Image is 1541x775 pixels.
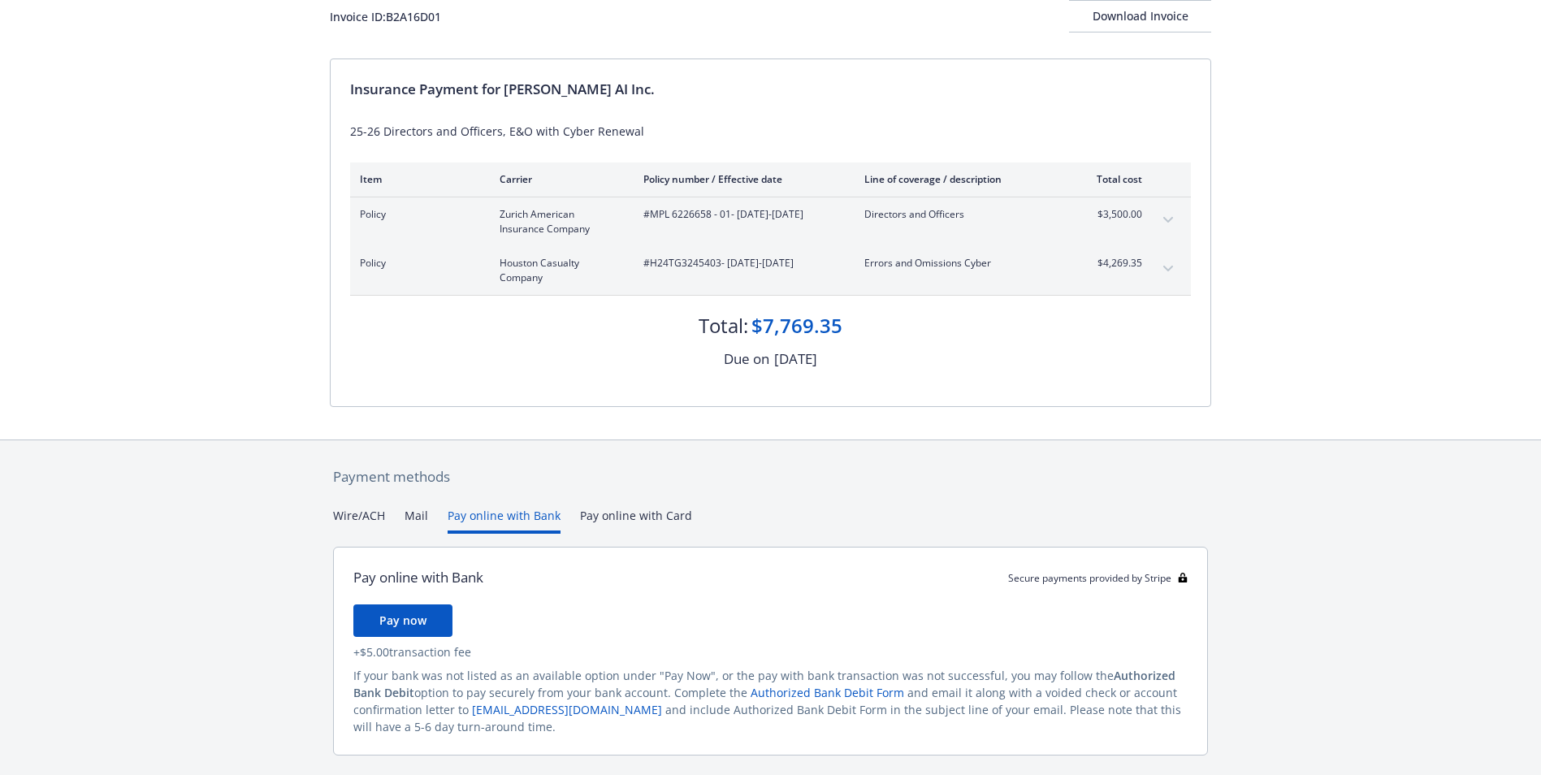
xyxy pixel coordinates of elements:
[1081,172,1142,186] div: Total cost
[353,567,483,588] div: Pay online with Bank
[1069,1,1211,32] div: Download Invoice
[864,256,1055,271] span: Errors and Omissions Cyber
[350,123,1191,140] div: 25-26 Directors and Officers, E&O with Cyber Renewal
[350,197,1191,246] div: PolicyZurich American Insurance Company#MPL 6226658 - 01- [DATE]-[DATE]Directors and Officers$3,5...
[379,613,426,628] span: Pay now
[864,207,1055,222] span: Directors and Officers
[353,604,452,637] button: Pay now
[774,349,817,370] div: [DATE]
[1155,207,1181,233] button: expand content
[500,207,617,236] span: Zurich American Insurance Company
[353,643,1188,660] div: + $5.00 transaction fee
[500,172,617,186] div: Carrier
[353,668,1175,700] span: Authorized Bank Debit
[333,466,1208,487] div: Payment methods
[1081,207,1142,222] span: $3,500.00
[350,79,1191,100] div: Insurance Payment for [PERSON_NAME] AI Inc.
[643,256,838,271] span: #H24TG3245403 - [DATE]-[DATE]
[751,312,842,340] div: $7,769.35
[350,246,1191,295] div: PolicyHouston Casualty Company#H24TG3245403- [DATE]-[DATE]Errors and Omissions Cyber$4,269.35expa...
[405,507,428,534] button: Mail
[1081,256,1142,271] span: $4,269.35
[330,8,441,25] div: Invoice ID: B2A16D01
[751,685,904,700] a: Authorized Bank Debit Form
[724,349,769,370] div: Due on
[864,172,1055,186] div: Line of coverage / description
[580,507,692,534] button: Pay online with Card
[353,667,1188,735] div: If your bank was not listed as an available option under "Pay Now", or the pay with bank transact...
[360,172,474,186] div: Item
[472,702,662,717] a: [EMAIL_ADDRESS][DOMAIN_NAME]
[360,256,474,271] span: Policy
[699,312,748,340] div: Total:
[500,256,617,285] span: Houston Casualty Company
[1008,571,1188,585] div: Secure payments provided by Stripe
[360,207,474,222] span: Policy
[643,207,838,222] span: #MPL 6226658 - 01 - [DATE]-[DATE]
[448,507,561,534] button: Pay online with Bank
[1155,256,1181,282] button: expand content
[643,172,838,186] div: Policy number / Effective date
[333,507,385,534] button: Wire/ACH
